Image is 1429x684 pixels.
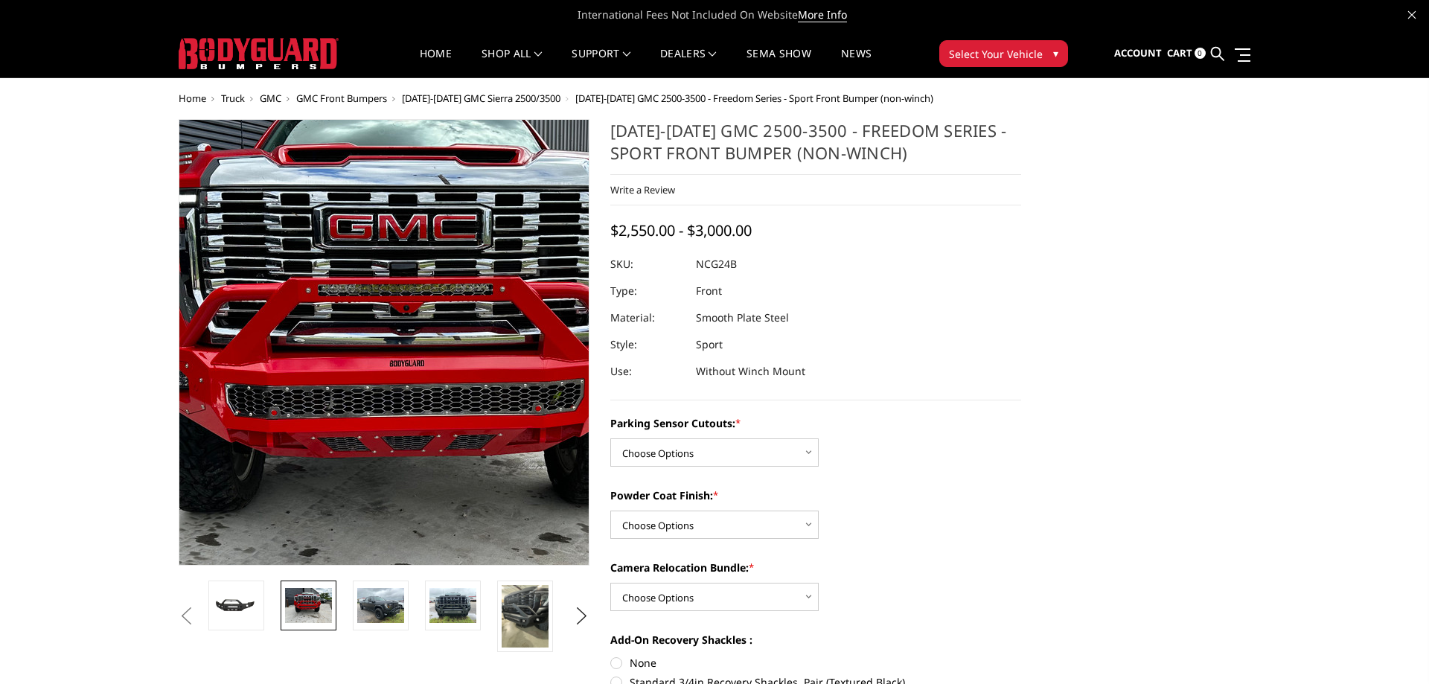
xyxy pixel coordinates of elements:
[179,38,339,69] img: BODYGUARD BUMPERS
[296,92,387,105] a: GMC Front Bumpers
[610,415,1021,431] label: Parking Sensor Cutouts:
[610,358,685,385] dt: Use:
[610,488,1021,503] label: Powder Coat Finish:
[572,48,630,77] a: Support
[696,304,789,331] dd: Smooth Plate Steel
[402,92,560,105] a: [DATE]-[DATE] GMC Sierra 2500/3500
[221,92,245,105] a: Truck
[1195,48,1206,59] span: 0
[213,595,260,616] img: 2024-2025 GMC 2500-3500 - Freedom Series - Sport Front Bumper (non-winch)
[1114,33,1162,74] a: Account
[502,585,549,648] img: 2024-2025 GMC 2500-3500 - Freedom Series - Sport Front Bumper (non-winch)
[1114,46,1162,60] span: Account
[610,183,675,196] a: Write a Review
[1167,33,1206,74] a: Cart 0
[696,331,723,358] dd: Sport
[696,251,737,278] dd: NCG24B
[1167,46,1192,60] span: Cart
[660,48,717,77] a: Dealers
[1053,45,1058,61] span: ▾
[610,220,752,240] span: $2,550.00 - $3,000.00
[610,119,1021,175] h1: [DATE]-[DATE] GMC 2500-3500 - Freedom Series - Sport Front Bumper (non-winch)
[429,588,476,623] img: 2024-2025 GMC 2500-3500 - Freedom Series - Sport Front Bumper (non-winch)
[179,92,206,105] a: Home
[610,560,1021,575] label: Camera Relocation Bundle:
[420,48,452,77] a: Home
[696,358,805,385] dd: Without Winch Mount
[285,588,332,623] img: 2024-2025 GMC 2500-3500 - Freedom Series - Sport Front Bumper (non-winch)
[179,119,589,566] a: 2024-2025 GMC 2500-3500 - Freedom Series - Sport Front Bumper (non-winch)
[798,7,847,22] a: More Info
[949,46,1043,62] span: Select Your Vehicle
[260,92,281,105] a: GMC
[610,655,1021,671] label: None
[357,588,404,623] img: 2024-2025 GMC 2500-3500 - Freedom Series - Sport Front Bumper (non-winch)
[482,48,542,77] a: shop all
[610,304,685,331] dt: Material:
[939,40,1068,67] button: Select Your Vehicle
[610,331,685,358] dt: Style:
[610,251,685,278] dt: SKU:
[571,605,593,627] button: Next
[696,278,722,304] dd: Front
[610,632,1021,648] label: Add-On Recovery Shackles :
[175,605,197,627] button: Previous
[575,92,933,105] span: [DATE]-[DATE] GMC 2500-3500 - Freedom Series - Sport Front Bumper (non-winch)
[747,48,811,77] a: SEMA Show
[841,48,872,77] a: News
[610,278,685,304] dt: Type:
